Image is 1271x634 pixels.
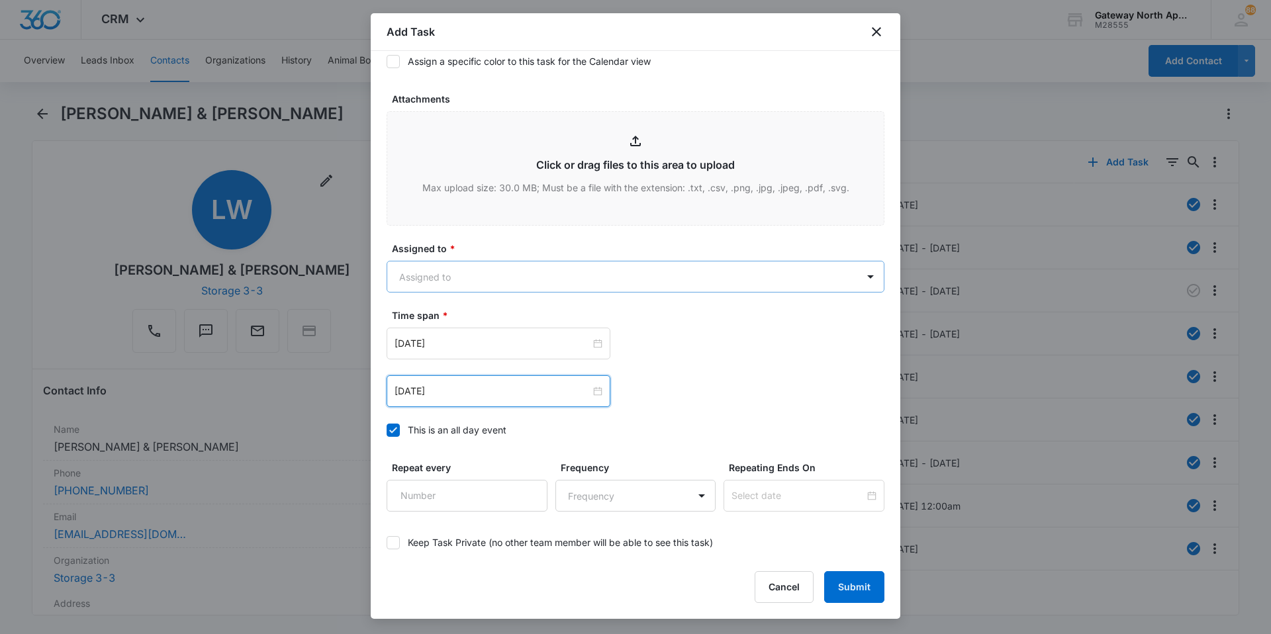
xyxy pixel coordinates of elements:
label: Assign a specific color to this task for the Calendar view [387,54,884,68]
label: Assigned to [392,242,890,255]
label: Frequency [561,461,722,475]
input: Oct 7, 2025 [395,384,590,398]
button: Cancel [755,571,814,603]
h1: Add Task [387,24,435,40]
button: close [869,24,884,40]
input: Number [387,480,547,512]
label: Repeating Ends On [729,461,890,475]
label: Time span [392,308,890,322]
label: Repeat every [392,461,553,475]
input: Oct 6, 2025 [395,336,590,351]
label: Attachments [392,92,890,106]
div: This is an all day event [408,423,506,437]
button: Submit [824,571,884,603]
div: Keep Task Private (no other team member will be able to see this task) [408,535,713,549]
input: Select date [731,488,865,503]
